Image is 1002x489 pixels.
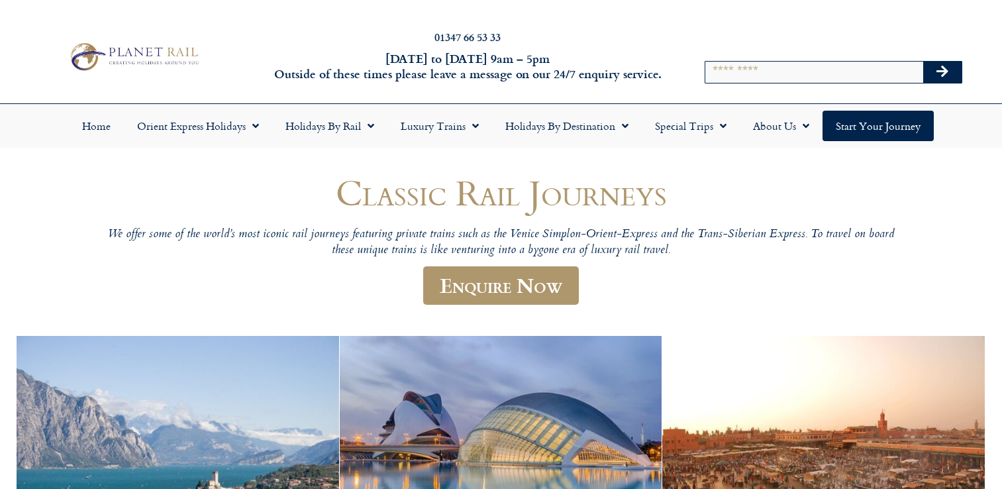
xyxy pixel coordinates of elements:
h1: Classic Rail Journeys [104,173,899,212]
img: Planet Rail Train Holidays Logo [65,40,202,74]
p: We offer some of the world’s most iconic rail journeys featuring private trains such as the Venic... [104,227,899,258]
a: Start your Journey [823,111,934,141]
a: Orient Express Holidays [124,111,272,141]
a: Holidays by Rail [272,111,387,141]
a: 01347 66 53 33 [434,29,501,44]
a: About Us [740,111,823,141]
a: Holidays by Destination [492,111,642,141]
button: Search [923,62,962,83]
nav: Menu [7,111,995,141]
h6: [DATE] to [DATE] 9am – 5pm Outside of these times please leave a message on our 24/7 enquiry serv... [270,51,664,82]
a: Special Trips [642,111,740,141]
a: Luxury Trains [387,111,492,141]
a: Enquire Now [423,266,579,305]
a: Home [69,111,124,141]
